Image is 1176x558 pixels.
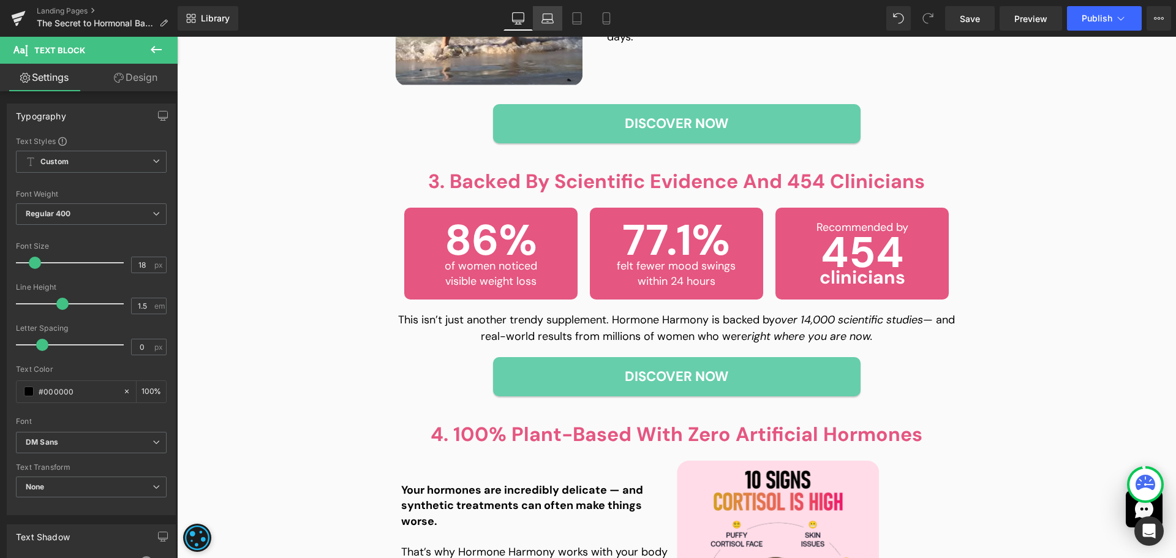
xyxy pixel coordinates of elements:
span: px [154,261,165,269]
span: Discover Now [448,329,551,351]
a: Discover Now [316,67,684,107]
a: Landing Pages [37,6,178,16]
input: Color [39,385,117,398]
h2: 3. Backed By Scientific Evidence And 454 Clinicians [132,131,867,159]
i: over 14,000 scientific studies [598,276,746,290]
a: Preview [1000,6,1062,31]
i: right where you are now. [570,292,696,307]
div: Text Shadow [16,525,70,542]
button: Redo [916,6,940,31]
p: 454 [598,186,772,246]
a: Laptop [533,6,562,31]
a: Tablet [562,6,592,31]
b: None [26,482,45,491]
b: Custom [40,157,69,167]
span: Discover Now [448,76,551,98]
div: Typography [16,104,66,121]
div: Font Weight [16,190,167,198]
a: Discover Now [316,320,684,360]
div: Text Color [16,365,167,374]
a: New Library [178,6,238,31]
button: Undo [886,6,911,31]
p: 86% [227,174,401,234]
p: Recommended by [636,183,734,198]
p: That’s why Hormone Harmony works with your body — not against it and it’s: [224,508,500,538]
span: px [154,343,165,351]
div: Letter Spacing [16,324,167,333]
div: Cookie consent button [6,487,34,515]
span: Library [201,13,230,24]
button: More [1147,6,1171,31]
span: Publish [1082,13,1112,23]
p: This isn’t just another trendy supplement. Hormone Harmony is backed by — and real-world results ... [218,275,782,308]
div: Open Intercom Messenger [1134,516,1164,546]
span: Text Block [34,45,85,55]
p: 77.1% [413,174,586,234]
a: Desktop [503,6,533,31]
div: Line Height [16,283,167,292]
a: Design [91,64,180,91]
a: Mobile [592,6,621,31]
span: The Secret to Hormonal Balance for Women [37,18,154,28]
div: % [137,381,166,402]
span: Preview [1014,12,1047,25]
span: Save [960,12,980,25]
b: Regular 400 [26,209,71,218]
p: of women noticed visible weight loss [265,222,363,252]
div: Text Transform [16,463,167,472]
p: clinicians [636,228,734,254]
div: Font [16,417,167,426]
h2: 4. 100% Plant-Based With Zero Artificial Hormones [224,384,775,412]
strong: Your hormones are incredibly delicate — and synthetic treatments can often make things worse. [224,446,466,491]
div: Text Styles [16,136,167,146]
i: DM Sans [26,437,58,448]
div: Font Size [16,242,167,251]
p: felt fewer mood swings within 24 hours [438,222,560,252]
span: em [154,302,165,310]
button: Publish [1067,6,1142,31]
